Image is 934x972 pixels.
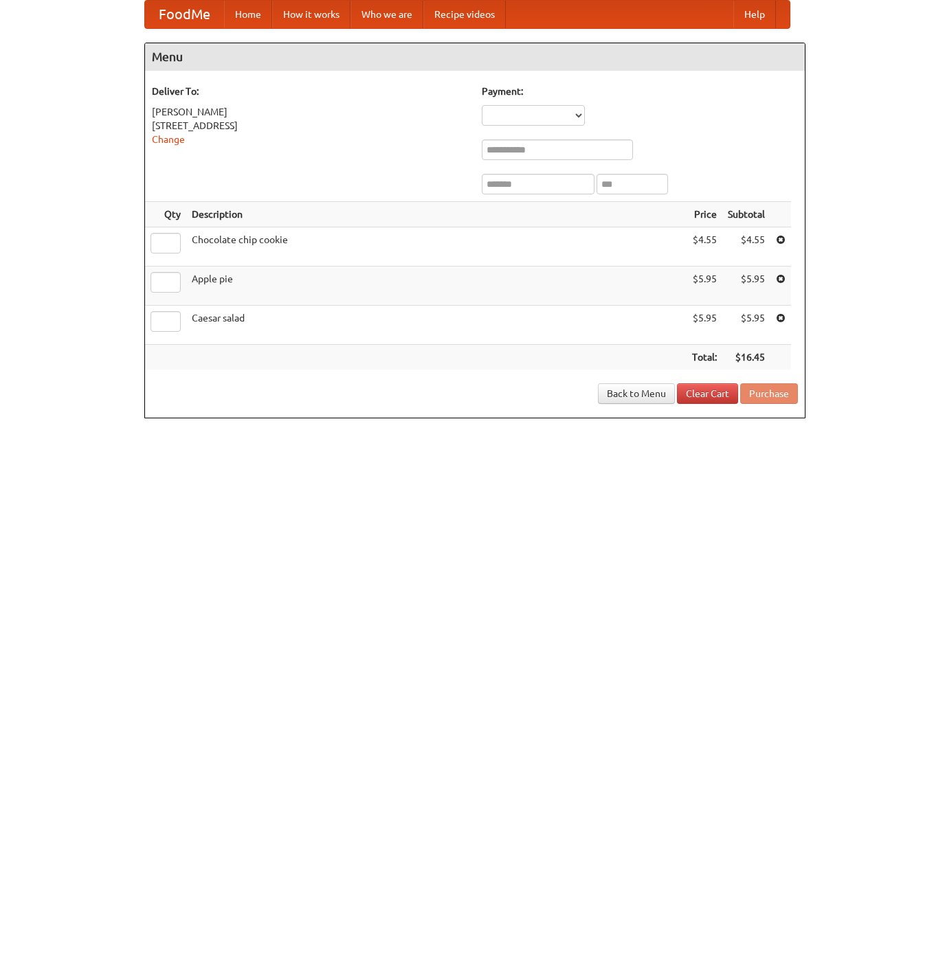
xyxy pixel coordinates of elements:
[272,1,351,28] a: How it works
[733,1,776,28] a: Help
[687,306,722,345] td: $5.95
[687,202,722,227] th: Price
[722,202,770,227] th: Subtotal
[740,383,798,404] button: Purchase
[482,84,798,98] h5: Payment:
[145,202,186,227] th: Qty
[687,345,722,370] th: Total:
[145,43,805,71] h4: Menu
[152,84,468,98] h5: Deliver To:
[722,306,770,345] td: $5.95
[145,1,224,28] a: FoodMe
[677,383,738,404] a: Clear Cart
[687,267,722,306] td: $5.95
[224,1,272,28] a: Home
[351,1,423,28] a: Who we are
[722,227,770,267] td: $4.55
[423,1,506,28] a: Recipe videos
[186,267,687,306] td: Apple pie
[186,306,687,345] td: Caesar salad
[186,227,687,267] td: Chocolate chip cookie
[722,345,770,370] th: $16.45
[598,383,675,404] a: Back to Menu
[186,202,687,227] th: Description
[152,134,185,145] a: Change
[152,105,468,119] div: [PERSON_NAME]
[722,267,770,306] td: $5.95
[152,119,468,133] div: [STREET_ADDRESS]
[687,227,722,267] td: $4.55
